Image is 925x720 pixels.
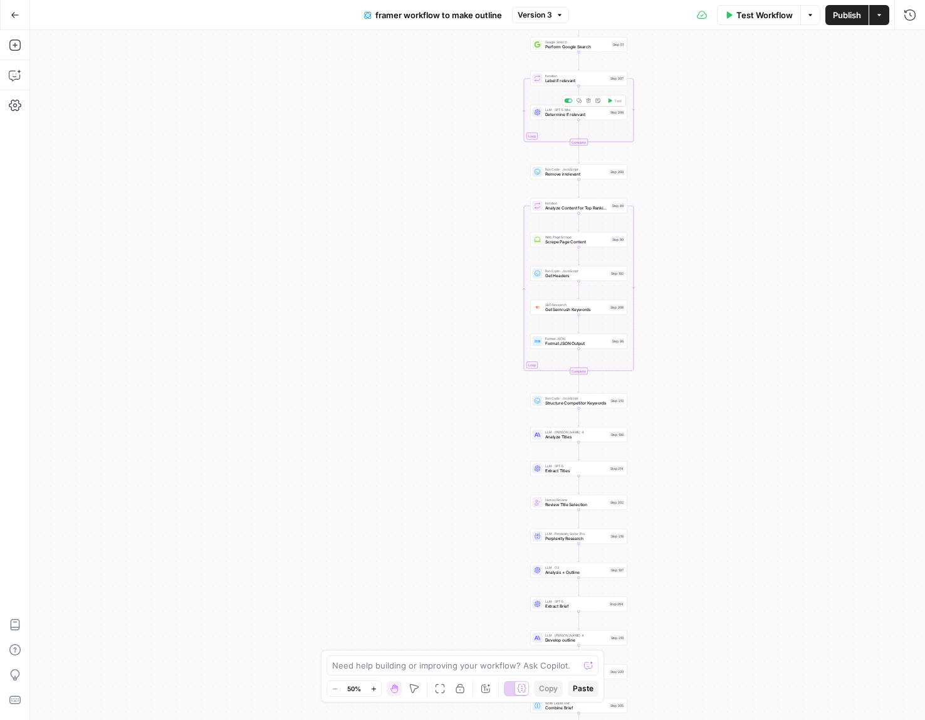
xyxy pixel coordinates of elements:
[578,315,580,333] g: Edge from step_206 to step_96
[578,18,580,36] g: Edge from step_224 to step_51
[545,497,607,502] span: Human Review
[609,669,625,675] div: Step 220
[518,9,552,21] span: Version 3
[545,107,607,112] span: LLM · GPT-5 Mini
[545,336,609,341] span: Format JSON
[530,37,627,52] div: Google SearchPerform Google SearchStep 51
[545,536,607,542] span: Perplexity Research
[578,408,580,426] g: Edge from step_212 to step_198
[570,368,588,374] div: Complete
[610,568,625,573] div: Step 197
[545,502,607,508] span: Review Title Selection
[545,40,609,45] span: Google Search
[578,281,580,299] g: Edge from step_192 to step_206
[609,110,625,115] div: Step 208
[545,569,607,576] span: Analysis + Outline
[512,7,569,23] button: Version 3
[530,334,627,349] div: Format JSONFormat JSON OutputStep 96
[717,5,800,25] button: Test Workflow
[578,52,580,70] g: Edge from step_51 to step_207
[545,171,607,177] span: Remove irrelevant
[609,601,625,607] div: Step 204
[578,476,580,494] g: Edge from step_214 to step_202
[530,596,627,611] div: LLM · GPT-5Extract BriefStep 204
[530,198,627,213] div: LoopIterationAnalyze Content for Top Ranking PagesStep 89
[545,73,607,78] span: Iteration
[610,398,625,404] div: Step 212
[545,78,607,84] span: Label if relevant
[357,5,510,25] button: framer workflow to make outline
[545,268,607,273] span: Run Code · JavaScript
[611,339,625,344] div: Step 96
[578,213,580,231] g: Edge from step_89 to step_90
[609,500,625,506] div: Step 202
[545,341,609,347] span: Format JSON Output
[545,434,607,440] span: Analyze Titles
[545,205,609,211] span: Analyze Content for Top Ranking Pages
[736,9,793,21] span: Test Workflow
[545,701,607,706] span: Write Liquid Text
[545,396,607,401] span: Run Code · JavaScript
[545,599,607,604] span: LLM · GPT-5
[530,461,627,476] div: LLM · GPT-5Extract TitlesStep 214
[609,76,625,82] div: Step 207
[545,430,607,435] span: LLM · [PERSON_NAME] 4
[578,146,580,164] g: Edge from step_207-iteration-end to step_209
[530,71,627,86] div: LoopIterationLabel if relevantStep 207
[545,44,609,50] span: Perform Google Search
[545,400,607,406] span: Structure Competitor Keywords
[545,307,607,313] span: Get Semrush Keywords
[611,237,625,243] div: Step 90
[545,463,607,469] span: LLM · GPT-5
[530,495,627,510] div: Human ReviewReview Title SelectionStep 202
[545,705,607,711] span: Combine Brief
[578,611,580,630] g: Edge from step_204 to step_219
[545,112,607,118] span: Determine if relevant
[545,633,607,638] span: LLM · [PERSON_NAME] 4
[530,529,627,544] div: LLM · Perplexity Sonar ProPerplexity ResearchStep 218
[530,300,627,315] div: SEO ResearchGet Semrush KeywordsStep 206
[375,9,502,21] span: framer workflow to make outline
[578,374,580,393] g: Edge from step_89-iteration-end to step_212
[530,232,627,247] div: Web Page ScrapeScrape Page ContentStep 90
[534,680,563,697] button: Copy
[530,563,627,578] div: LLM · O3Analysis + OutlineStep 197
[610,271,625,277] div: Step 192
[530,139,627,146] div: Complete
[578,578,580,596] g: Edge from step_197 to step_204
[545,201,609,206] span: Iteration
[578,510,580,528] g: Edge from step_202 to step_218
[530,164,627,179] div: Run Code · JavaScriptRemove irrelevantStep 209
[545,637,607,643] span: Develop outline
[530,427,627,442] div: LLM · [PERSON_NAME] 4Analyze TitlesStep 198
[578,442,580,460] g: Edge from step_198 to step_214
[530,698,627,713] div: Write Liquid TextCombine BriefStep 205
[545,273,607,279] span: Get Headers
[611,203,625,209] div: Step 89
[530,368,627,374] div: Complete
[610,432,625,438] div: Step 198
[568,680,598,697] button: Paste
[530,266,627,281] div: Run Code · JavaScriptGet HeadersStep 192
[539,683,558,694] span: Copy
[545,167,607,172] span: Run Code · JavaScript
[347,684,361,694] span: 50%
[530,105,627,120] div: LLM · GPT-5 MiniDetermine if relevantStep 208Test
[545,603,607,610] span: Extract Brief
[545,565,607,570] span: LLM · O3
[530,630,627,645] div: LLM · [PERSON_NAME] 4Develop outlineStep 219
[578,86,580,104] g: Edge from step_207 to step_208
[609,169,625,175] div: Step 209
[545,468,607,474] span: Extract Titles
[833,9,861,21] span: Publish
[609,466,625,472] div: Step 214
[610,635,625,641] div: Step 219
[609,305,625,310] div: Step 206
[610,534,625,539] div: Step 218
[609,703,625,709] div: Step 205
[535,305,541,310] img: ey5lt04xp3nqzrimtu8q5fsyor3u
[578,179,580,198] g: Edge from step_209 to step_89
[573,683,593,694] span: Paste
[530,393,627,408] div: Run Code · JavaScriptStructure Competitor KeywordsStep 212
[545,239,609,245] span: Scrape Page Content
